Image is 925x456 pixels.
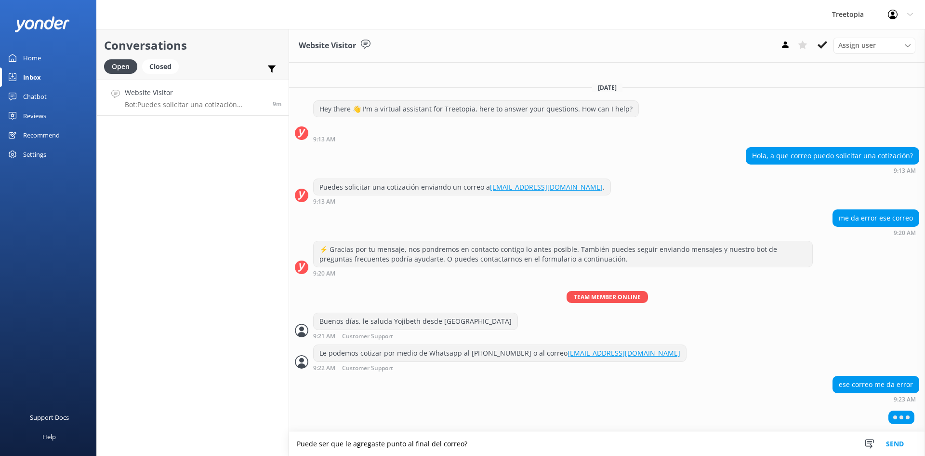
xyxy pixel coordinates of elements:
[313,332,518,340] div: Sep 03 2025 09:21am (UTC -06:00) America/Mexico_City
[833,376,919,393] div: ese correo me da error
[838,40,876,51] span: Assign user
[313,198,611,205] div: Sep 03 2025 09:13am (UTC -06:00) America/Mexico_City
[313,365,335,372] strong: 9:22 AM
[313,136,639,142] div: Sep 03 2025 09:13am (UTC -06:00) America/Mexico_City
[314,179,610,195] div: Puedes solicitar una cotización enviando un correo a .
[104,61,142,71] a: Open
[273,100,281,108] span: Sep 03 2025 09:13am (UTC -06:00) America/Mexico_City
[833,210,919,226] div: me da error ese correo
[23,68,41,87] div: Inbox
[313,270,813,276] div: Sep 03 2025 09:20am (UTC -06:00) America/Mexico_City
[125,100,265,109] p: Bot: Puedes solicitar una cotización enviando un correo a [EMAIL_ADDRESS][DOMAIN_NAME].
[14,16,70,32] img: yonder-white-logo.png
[313,333,335,340] strong: 9:21 AM
[746,167,919,174] div: Sep 03 2025 09:13am (UTC -06:00) America/Mexico_City
[894,168,916,174] strong: 9:13 AM
[23,87,47,106] div: Chatbot
[289,432,925,456] textarea: Puede ser que le agregaste punto al final del correo?
[313,271,335,276] strong: 9:20 AM
[125,87,265,98] h4: Website Visitor
[23,106,46,125] div: Reviews
[313,199,335,205] strong: 9:13 AM
[342,365,393,372] span: Customer Support
[23,125,60,145] div: Recommend
[894,397,916,402] strong: 9:23 AM
[490,182,603,192] a: [EMAIL_ADDRESS][DOMAIN_NAME]
[568,348,680,358] a: [EMAIL_ADDRESS][DOMAIN_NAME]
[342,333,393,340] span: Customer Support
[314,241,812,267] div: ⚡ Gracias por tu mensaje, nos pondremos en contacto contigo lo antes posible. También puedes segu...
[313,137,335,142] strong: 9:13 AM
[142,61,184,71] a: Closed
[592,83,622,92] span: [DATE]
[833,38,915,53] div: Assign User
[313,364,687,372] div: Sep 03 2025 09:22am (UTC -06:00) America/Mexico_City
[746,148,919,164] div: Hola, a que correo puedo solicitar una cotización?
[97,80,289,116] a: Website VisitorBot:Puedes solicitar una cotización enviando un correo a [EMAIL_ADDRESS][DOMAIN_NA...
[30,408,69,427] div: Support Docs
[894,230,916,236] strong: 9:20 AM
[142,59,179,74] div: Closed
[23,48,41,68] div: Home
[104,59,137,74] div: Open
[314,313,517,330] div: Buenos días, le saluda Yojibeth desde [GEOGRAPHIC_DATA]
[877,432,913,456] button: Send
[314,101,638,117] div: Hey there 👋 I'm a virtual assistant for Treetopia, here to answer your questions. How can I help?
[567,291,648,303] span: Team member online
[104,36,281,55] h2: Conversations
[314,345,686,361] div: Le podemos cotizar por medio de Whatsapp al [PHONE_NUMBER] o al correo
[42,427,56,446] div: Help
[832,229,919,236] div: Sep 03 2025 09:20am (UTC -06:00) America/Mexico_City
[832,396,919,402] div: Sep 03 2025 09:23am (UTC -06:00) America/Mexico_City
[299,40,356,52] h3: Website Visitor
[23,145,46,164] div: Settings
